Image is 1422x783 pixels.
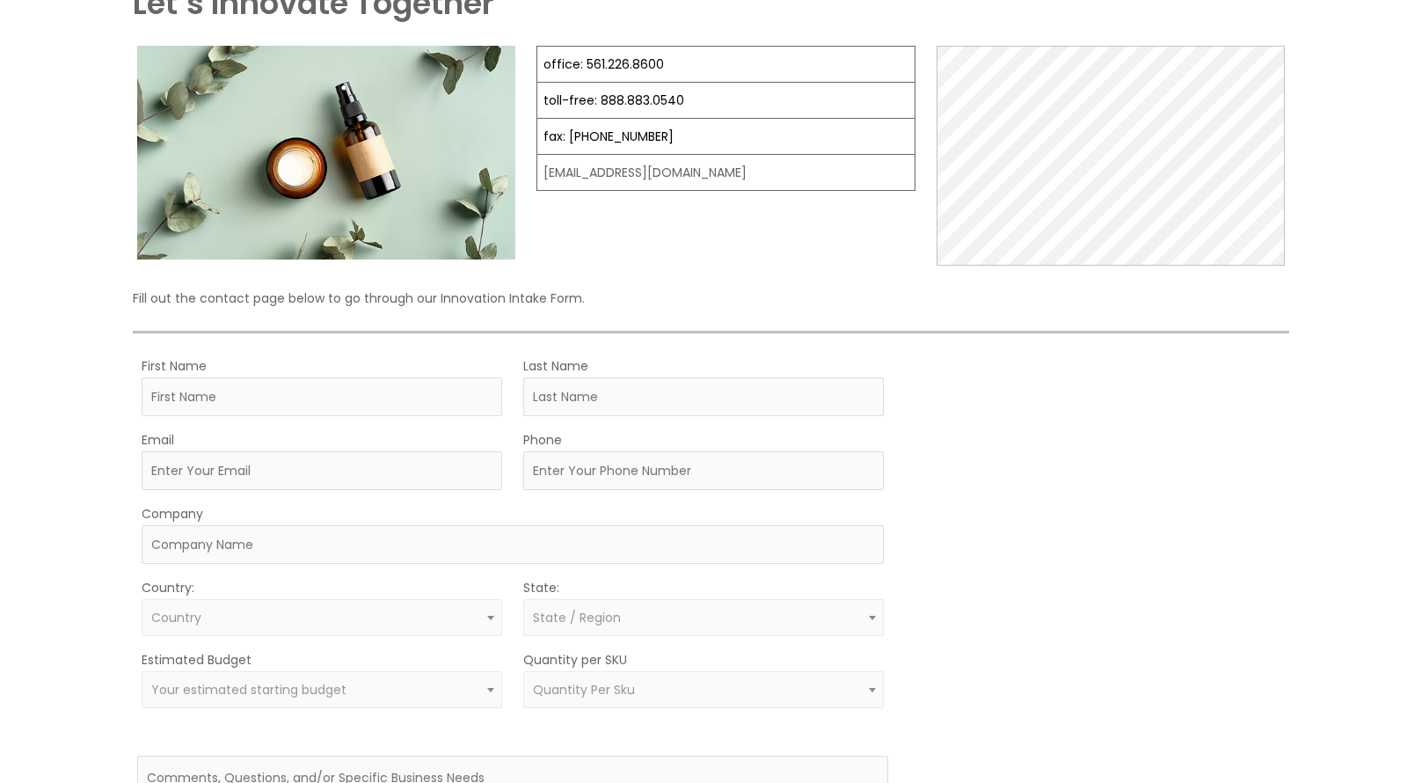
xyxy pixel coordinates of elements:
label: Last Name [523,355,588,377]
a: toll-free: 888.883.0540 [543,91,684,109]
input: Last Name [523,377,884,416]
span: Country [151,609,201,626]
a: fax: [PHONE_NUMBER] [543,128,674,145]
img: Contact page image for private label skincare manufacturer Cosmetic solutions shows a skin care b... [137,46,516,260]
label: Estimated Budget [142,648,252,671]
input: Company Name [142,525,885,564]
span: Quantity Per Sku [533,681,635,699]
input: Enter Your Email [142,451,502,490]
label: First Name [142,355,207,377]
label: Quantity per SKU [523,648,627,671]
label: Company [142,502,203,525]
label: State: [523,576,559,599]
input: First Name [142,377,502,416]
input: Enter Your Phone Number [523,451,884,490]
td: [EMAIL_ADDRESS][DOMAIN_NAME] [537,155,915,191]
p: Fill out the contact page below to go through our Innovation Intake Form. [133,287,1290,310]
a: office: 561.226.8600 [543,55,664,73]
span: State / Region [533,609,621,626]
label: Country: [142,576,194,599]
label: Email [142,428,174,451]
span: Your estimated starting budget [151,681,346,699]
label: Phone [523,428,562,451]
